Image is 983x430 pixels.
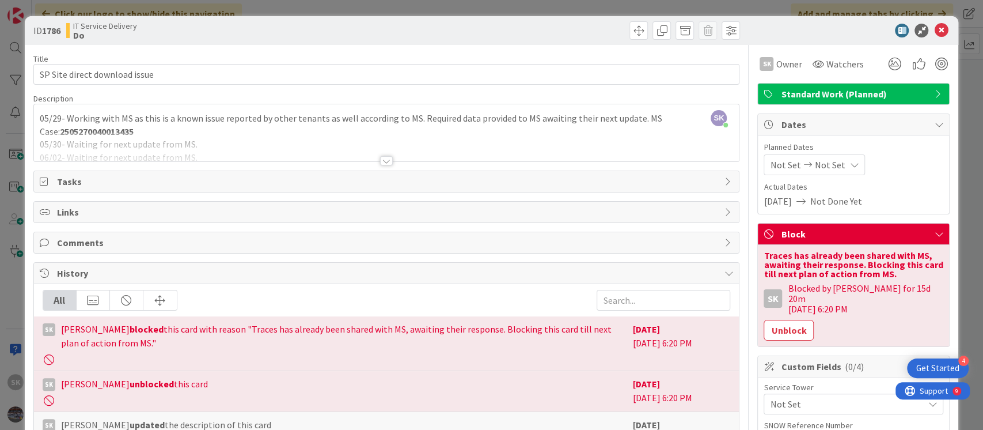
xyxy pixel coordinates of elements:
div: SK [43,323,55,336]
span: Not Set [770,158,800,172]
span: Custom Fields [781,360,928,374]
span: Support [24,2,52,16]
div: Traces has already been shared with MS, awaiting their response. Blocking this card till next pla... [764,251,943,278]
div: 4 [958,356,969,366]
b: unblocked [130,378,174,390]
div: SK [43,378,55,391]
div: Open Get Started checklist, remaining modules: 4 [907,359,969,378]
div: [DATE] 6:20 PM [632,377,730,406]
span: Tasks [57,175,719,188]
div: SK [764,289,782,308]
div: 9 [60,5,63,14]
label: Title [33,54,48,64]
span: Links [57,205,719,219]
p: 05/29- Working with MS as this is a known issue reported by other tenants as well according to MS... [40,112,734,138]
div: All [43,291,77,310]
div: [DATE] 6:20 PM [632,322,730,365]
span: Standard Work (Planned) [781,87,928,101]
input: Search... [597,290,730,311]
span: [DATE] [764,194,791,208]
span: [PERSON_NAME] this card with reason "Traces has already been shared with MS, awaiting their respo... [61,322,627,350]
span: [PERSON_NAME] this card [61,377,208,391]
div: SK [760,57,773,71]
span: SK [711,110,727,126]
b: [DATE] [632,378,659,390]
div: Get Started [916,363,959,374]
b: blocked [130,323,164,335]
span: IT Service Delivery [73,21,137,31]
span: ( 0/4 ) [844,361,863,372]
span: Owner [776,57,802,71]
span: Block [781,227,928,241]
strong: 2505270040013435 [60,126,134,137]
b: [DATE] [632,323,659,335]
input: type card name here... [33,64,740,85]
span: Not Set [770,397,923,411]
b: 1786 [42,25,60,36]
span: Watchers [826,57,863,71]
button: Unblock [764,320,814,341]
span: Not Set [814,158,845,172]
span: Not Done Yet [810,194,861,208]
span: ID [33,24,60,37]
span: Dates [781,118,928,131]
span: History [57,266,719,280]
span: Description [33,93,73,104]
span: Actual Dates [764,181,943,193]
div: Service Tower [764,383,943,391]
span: Planned Dates [764,141,943,153]
span: Comments [57,236,719,250]
div: Blocked by [PERSON_NAME] for 15d 20m [DATE] 6:20 PM [788,283,943,314]
b: Do [73,31,137,40]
